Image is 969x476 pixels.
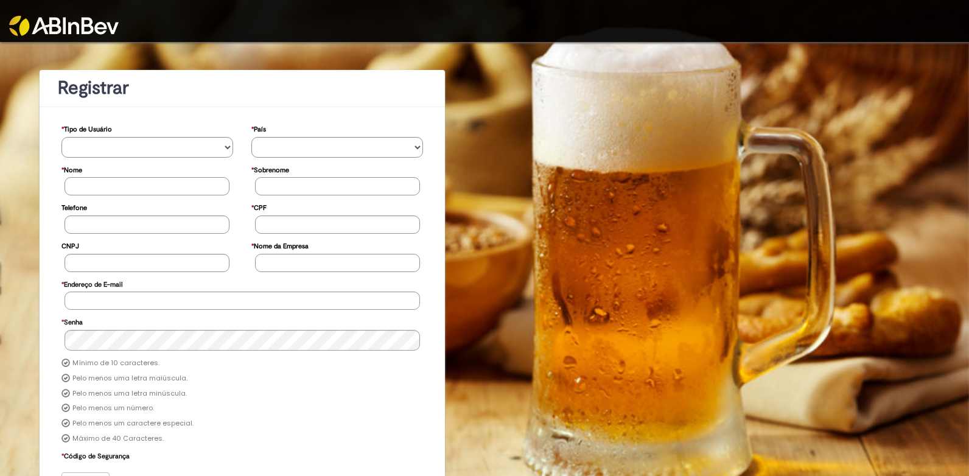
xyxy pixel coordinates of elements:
label: CNPJ [61,236,79,254]
h1: Registrar [58,78,427,98]
label: Tipo de Usuário [61,119,112,137]
label: Senha [61,312,83,330]
label: Pelo menos um número. [72,404,154,413]
label: Endereço de E-mail [61,275,122,292]
label: País [251,119,266,137]
label: Sobrenome [251,160,289,178]
label: Pelo menos uma letra minúscula. [72,389,187,399]
label: CPF [251,198,267,215]
label: Nome da Empresa [251,236,309,254]
label: Mínimo de 10 caracteres. [72,359,159,368]
label: Máximo de 40 Caracteres. [72,434,164,444]
label: Pelo menos um caractere especial. [72,419,194,429]
label: Nome [61,160,82,178]
label: Pelo menos uma letra maiúscula. [72,374,187,383]
label: Telefone [61,198,87,215]
label: Código de Segurança [61,446,130,464]
img: ABInbev-white.png [9,16,119,36]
